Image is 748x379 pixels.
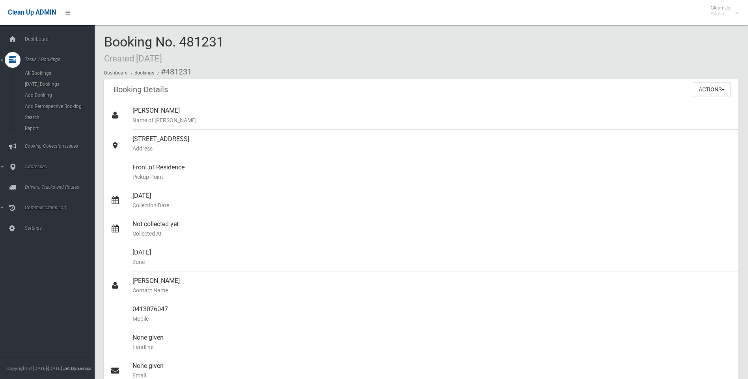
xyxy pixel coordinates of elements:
[132,257,732,267] small: Zone
[132,115,732,125] small: Name of [PERSON_NAME]
[132,328,732,357] div: None given
[8,9,56,16] span: Clean Up ADMIN
[134,70,154,76] a: Bookings
[693,82,731,97] button: Actions
[132,229,732,238] small: Collected At
[104,82,177,97] header: Booking Details
[132,101,732,130] div: [PERSON_NAME]
[22,164,101,169] span: Addresses
[22,82,94,87] span: [DATE] Bookings
[22,126,94,131] span: Report
[22,57,101,62] span: Tasks / Bookings
[104,53,162,63] small: Created [DATE]
[132,144,732,153] small: Address
[22,184,101,190] span: Drivers, Trucks and Routes
[707,5,738,17] span: Clean Up
[132,130,732,158] div: [STREET_ADDRESS]
[22,205,101,210] span: Communication Log
[711,11,730,17] small: Admin
[132,314,732,323] small: Mobile
[132,186,732,215] div: [DATE]
[132,342,732,352] small: Landline
[132,286,732,295] small: Contact Name
[132,158,732,186] div: Front of Residence
[22,115,94,120] span: Search
[22,93,94,98] span: Add Booking
[132,243,732,271] div: [DATE]
[104,34,224,65] span: Booking No. 481231
[132,215,732,243] div: Not collected yet
[22,143,101,149] span: Booking Collection Issues
[132,172,732,182] small: Pickup Point
[104,70,128,76] a: Dashboard
[132,201,732,210] small: Collection Date
[22,36,101,42] span: Dashboard
[155,65,192,79] li: #481231
[22,71,94,76] span: All Bookings
[22,225,101,231] span: Settings
[22,104,94,109] span: Add Retrospective Booking
[132,271,732,300] div: [PERSON_NAME]
[63,366,91,371] strong: Jet Dynamics
[132,300,732,328] div: 0413076047
[6,366,62,371] span: Copyright © [DATE]-[DATE]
